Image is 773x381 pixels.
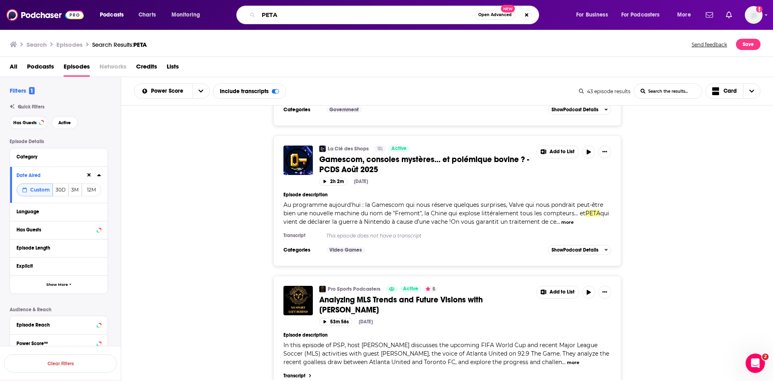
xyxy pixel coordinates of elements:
h3: Episodes [56,41,83,48]
span: All [10,60,17,77]
button: open menu [166,8,211,21]
a: Credits [136,60,157,77]
div: Category [17,154,96,160]
a: Government [326,106,362,113]
button: Language [17,206,101,217]
div: Language [17,209,96,214]
div: [DATE] [359,319,373,325]
a: Pro Sports Podcasters [328,286,380,292]
span: Active [391,145,407,153]
span: Power Score [151,88,186,94]
a: La Clé des Shops [328,146,369,152]
button: Episode Reach [17,319,101,329]
span: PETA [585,210,600,217]
span: More [677,9,691,21]
span: Card [723,88,737,94]
span: Lists [167,60,179,77]
img: User Profile [745,6,763,24]
span: 1 [29,87,35,94]
span: ... [556,218,560,225]
span: Show Podcast Details [552,247,598,253]
span: Show Podcast Details [552,107,598,112]
a: Analyzing MLS Trends and Future Visions with Jason Longshore [283,286,313,315]
span: Analyzing MLS Trends and Future Visions with [PERSON_NAME] [319,295,483,315]
button: Show More Button [537,286,579,298]
span: For Business [576,9,608,21]
span: Active [58,121,71,125]
a: Active [400,286,422,292]
div: 43 episode results [579,88,630,94]
button: 53m 56s [319,318,352,326]
span: 2 [762,354,769,360]
h4: Transcript [283,233,320,238]
div: Search Results: [92,41,147,48]
a: Podcasts [27,60,54,77]
button: Show More Button [598,286,611,299]
div: Date Aired [17,173,81,178]
input: Search podcasts, credits, & more... [258,8,475,21]
button: 12M [82,183,101,196]
a: La Clé des Shops [319,146,326,152]
span: Monitoring [172,9,200,21]
button: Show More Button [598,146,611,158]
div: Include transcripts [213,83,286,99]
h3: Categories [283,106,320,113]
a: Video Games [326,247,365,253]
button: open menu [134,88,192,94]
span: New [501,5,515,12]
button: more [561,219,574,226]
button: Choose View [705,83,761,99]
button: Clear Filters [4,354,117,373]
button: open menu [672,8,701,21]
button: ShowPodcast Details [548,245,612,255]
img: Podchaser - Follow, Share and Rate Podcasts [6,7,84,23]
h3: Search [27,41,47,48]
span: For Podcasters [621,9,660,21]
a: Charts [133,8,161,21]
button: Show More Button [537,146,579,158]
h2: Filters [10,87,35,94]
span: Show More [46,283,68,287]
button: Has Guests [17,225,101,235]
button: Episode Length [17,243,101,253]
button: open menu [94,8,134,21]
button: Has Guests [10,116,48,129]
button: open menu [616,8,672,21]
button: open menu [192,84,209,98]
button: 5 [423,286,438,292]
span: Custom [30,187,50,193]
h2: Choose List sort [134,83,210,99]
div: Episode Length [17,245,96,251]
span: Add to List [550,149,575,155]
img: Gamescom, consoles mystères... et polémique bovine ? - PCDS Août 2025 [283,146,313,175]
span: Open Advanced [478,13,512,17]
iframe: Intercom live chat [746,354,765,373]
button: Active [52,116,78,129]
a: Pro Sports Podcasters [319,286,326,292]
a: Show notifications dropdown [703,8,716,22]
span: ... [562,358,566,366]
span: Has Guests [13,121,37,125]
button: Date Aired [17,170,86,180]
div: Episode Reach [17,322,94,328]
span: Au programme aujourd'hui : la Gamescom qui nous réserve quelques surprises, Valve qui nous pondra... [283,201,603,217]
span: Gamescom, consoles mystères... et polémique bovine ? - PCDS Août 2025 [319,154,529,175]
button: 2h 2m [319,178,347,185]
button: Explicit [17,261,101,271]
a: Transcript [283,373,611,379]
div: Power Score™ [17,341,94,346]
button: Power Score™ [17,338,101,348]
a: Show notifications dropdown [723,8,735,22]
span: Podcasts [100,9,124,21]
button: Open AdvancedNew [475,10,515,20]
button: 3M [68,183,82,196]
span: Quick Filters [18,104,44,110]
span: Active [403,285,418,293]
p: Episode Details [10,139,108,144]
a: Active [388,146,410,152]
